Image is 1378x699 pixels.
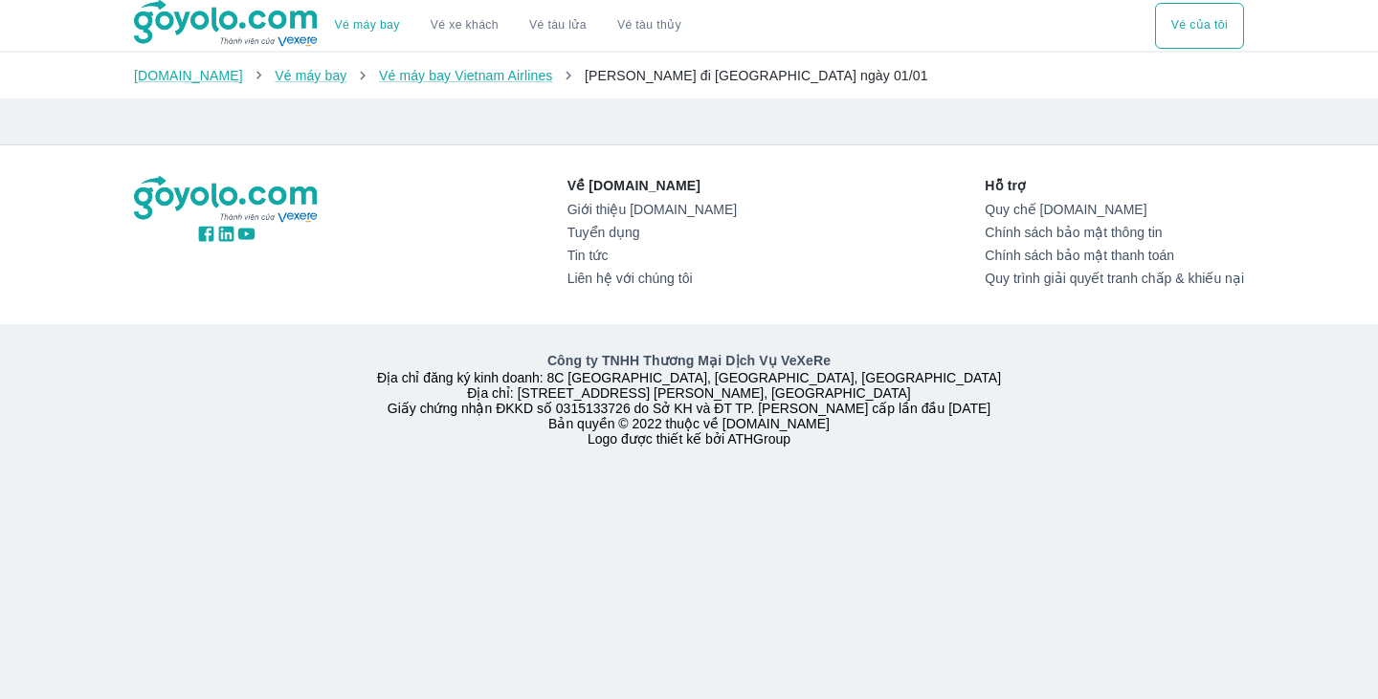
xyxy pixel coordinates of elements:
[567,225,737,240] a: Tuyển dụng
[602,3,697,49] button: Vé tàu thủy
[985,202,1244,217] a: Quy chế [DOMAIN_NAME]
[1155,3,1244,49] div: choose transportation mode
[985,225,1244,240] a: Chính sách bảo mật thông tin
[275,68,346,83] a: Vé máy bay
[134,176,320,224] img: logo
[514,3,602,49] a: Vé tàu lửa
[320,3,697,49] div: choose transportation mode
[138,351,1240,370] p: Công ty TNHH Thương Mại Dịch Vụ VeXeRe
[431,18,499,33] a: Vé xe khách
[585,68,928,83] span: [PERSON_NAME] đi [GEOGRAPHIC_DATA] ngày 01/01
[985,248,1244,263] a: Chính sách bảo mật thanh toán
[134,66,1244,85] nav: breadcrumb
[134,68,243,83] a: [DOMAIN_NAME]
[567,176,737,195] p: Về [DOMAIN_NAME]
[567,202,737,217] a: Giới thiệu [DOMAIN_NAME]
[567,248,737,263] a: Tin tức
[985,176,1244,195] p: Hỗ trợ
[379,68,553,83] a: Vé máy bay Vietnam Airlines
[1155,3,1244,49] button: Vé của tôi
[985,271,1244,286] a: Quy trình giải quyết tranh chấp & khiếu nại
[567,271,737,286] a: Liên hệ với chúng tôi
[122,351,1256,447] div: Địa chỉ đăng ký kinh doanh: 8C [GEOGRAPHIC_DATA], [GEOGRAPHIC_DATA], [GEOGRAPHIC_DATA] Địa chỉ: [...
[335,18,400,33] a: Vé máy bay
